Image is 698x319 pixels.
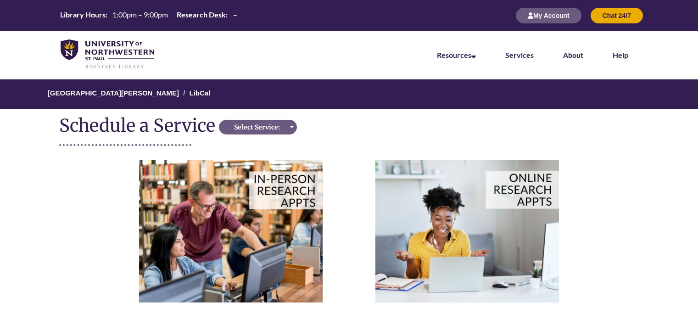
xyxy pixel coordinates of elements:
[222,123,292,132] div: Select Service:
[48,89,179,97] a: [GEOGRAPHIC_DATA][PERSON_NAME]
[59,116,219,135] div: Schedule a Service
[189,89,210,97] a: LibCal
[61,39,154,69] img: UNWSP Library Logo
[56,10,109,20] th: Library Hours:
[563,50,583,59] a: About
[375,160,559,302] img: Online Appointments
[56,10,240,22] a: Hours Today
[112,10,168,19] span: 1:00pm – 9:00pm
[591,11,643,19] a: Chat 24/7
[173,10,229,20] th: Research Desk:
[437,50,476,59] a: Resources
[139,160,323,302] img: In person Appointments
[219,120,297,134] button: Select Service:
[59,79,639,109] nav: Breadcrumb
[56,10,240,21] table: Hours Today
[516,11,581,19] a: My Account
[505,50,534,59] a: Services
[516,8,581,23] button: My Account
[613,50,628,59] a: Help
[233,10,237,19] span: –
[591,8,643,23] button: Chat 24/7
